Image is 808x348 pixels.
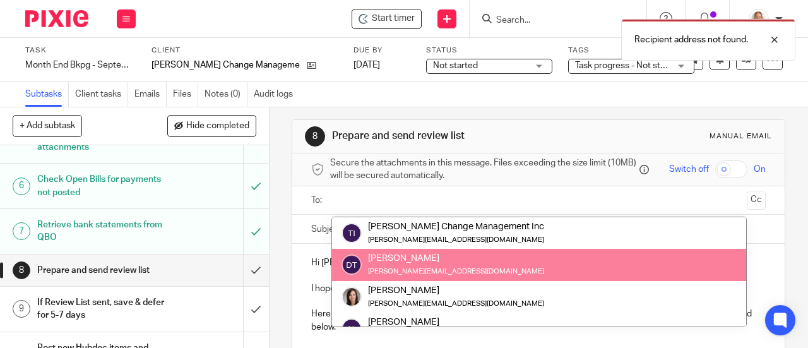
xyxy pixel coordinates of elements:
[311,282,766,295] p: I hope you're doing well!
[25,10,88,27] img: Pixie
[37,293,166,325] h1: If Review List sent, save & defer for 5-7 days
[305,126,325,147] div: 8
[575,61,695,70] span: Task progress - Not started + 2
[173,82,198,107] a: Files
[342,255,362,275] img: svg%3E
[368,252,544,265] div: [PERSON_NAME]
[254,82,299,107] a: Audit logs
[134,82,167,107] a: Emails
[13,222,30,240] div: 7
[13,261,30,279] div: 8
[37,215,166,248] h1: Retrieve bank statements from QBO
[151,45,338,56] label: Client
[186,121,249,131] span: Hide completed
[710,131,772,141] div: Manual email
[25,82,69,107] a: Subtasks
[353,45,410,56] label: Due by
[13,300,30,318] div: 9
[342,318,362,339] img: svg%3E
[749,9,769,29] img: Screenshot%202025-09-16%20114050.png
[37,261,166,280] h1: Prepare and send review list
[311,256,766,269] p: Hi [PERSON_NAME],
[37,170,166,202] h1: Check Open Bills for payments not posted
[353,61,380,69] span: [DATE]
[167,115,256,136] button: Hide completed
[372,12,415,25] span: Start timer
[634,33,748,46] p: Recipient address not found.
[433,61,478,70] span: Not started
[205,82,247,107] a: Notes (0)
[25,45,136,56] label: Task
[368,316,544,328] div: [PERSON_NAME]
[330,157,636,183] span: Secure the attachments in this message. Files exceeding the size limit (10MB) will be secured aut...
[368,268,544,275] small: [PERSON_NAME][EMAIL_ADDRESS][DOMAIN_NAME]
[332,129,566,143] h1: Prepare and send review list
[75,82,128,107] a: Client tasks
[669,163,709,176] span: Switch off
[368,300,544,307] small: [PERSON_NAME][EMAIL_ADDRESS][DOMAIN_NAME]
[13,115,82,136] button: + Add subtask
[311,308,766,333] p: Here is your review list for the month-ending September. Please upload and/or provide details on ...
[311,223,344,236] label: Subject:
[754,163,766,176] span: On
[368,284,544,296] div: [PERSON_NAME]
[352,9,422,29] div: Turner Change Management Inc - Month End Bkpg - September
[311,194,325,207] label: To:
[368,236,544,243] small: [PERSON_NAME][EMAIL_ADDRESS][DOMAIN_NAME]
[13,177,30,195] div: 6
[747,191,766,210] button: Cc
[368,220,544,233] div: [PERSON_NAME] Change Management Inc
[342,223,362,243] img: svg%3E
[342,287,362,307] img: Danielle%20photo.jpg
[151,59,300,71] p: [PERSON_NAME] Change Management Inc
[25,59,136,71] div: Month End Bkpg - September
